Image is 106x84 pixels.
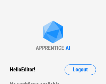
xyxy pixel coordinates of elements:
[40,21,66,45] img: Apprentice AI
[73,67,88,72] span: Logout
[66,45,70,51] div: AI
[36,45,64,51] div: APPRENTICE
[10,64,35,75] div: Hello Editor !
[65,64,96,75] button: Logout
